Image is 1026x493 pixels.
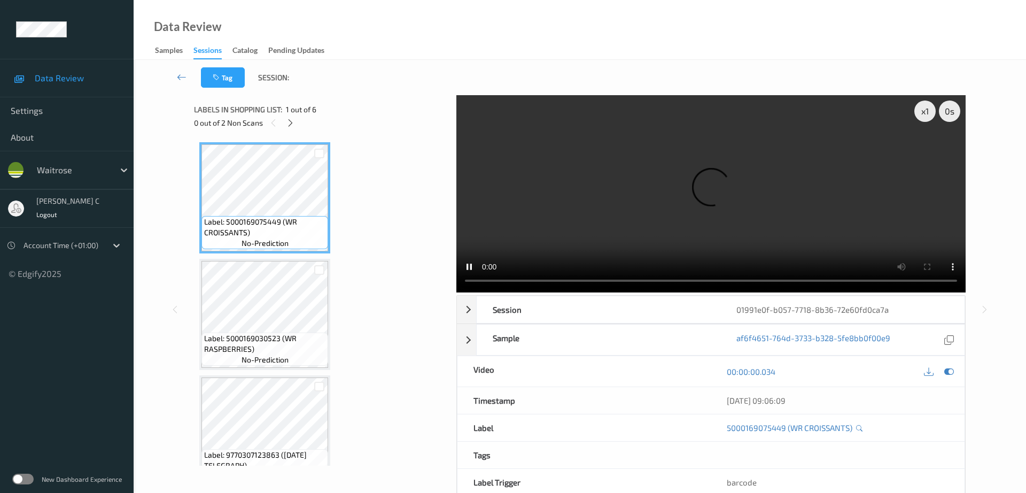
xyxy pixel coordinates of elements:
div: Session01991e0f-b057-7718-8b36-72e60fd0ca7a [457,296,965,323]
span: no-prediction [242,355,289,365]
a: af6f4651-764d-3733-b328-5fe8bb0f00e9 [736,333,890,347]
button: Tag [201,67,245,88]
a: Pending Updates [268,43,335,58]
a: 00:00:00.034 [727,366,775,377]
div: x 1 [914,101,936,122]
div: Sessions [193,45,222,59]
span: Label: 9770307123863 ([DATE] TELEGRAPH) [204,450,325,471]
div: Samples [155,45,183,58]
div: 01991e0f-b057-7718-8b36-72e60fd0ca7a [720,296,965,323]
span: no-prediction [242,238,289,249]
a: Sessions [193,43,232,59]
span: Labels in shopping list: [194,104,282,115]
div: Video [457,356,711,387]
div: [DATE] 09:06:09 [727,395,949,406]
a: 5000169075449 (WR CROISSANTS) [727,422,852,433]
a: Catalog [232,43,268,58]
div: 0 s [939,101,960,122]
div: Sample [477,325,721,355]
span: Session: [258,72,289,83]
div: Session [477,296,721,323]
div: Sampleaf6f4651-764d-3733-b328-5fe8bb0f00e9 [457,324,965,356]
div: Data Review [154,21,221,32]
span: Label: 5000169030523 (WR RASPBERRIES) [204,333,325,355]
div: Pending Updates [268,45,324,58]
div: Tags [457,442,711,468]
a: Samples [155,43,193,58]
div: 0 out of 2 Non Scans [194,116,449,129]
div: Catalog [232,45,258,58]
span: Label: 5000169075449 (WR CROISSANTS) [204,217,325,238]
div: Timestamp [457,387,711,414]
span: 1 out of 6 [286,104,316,115]
div: Label [457,414,711,441]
